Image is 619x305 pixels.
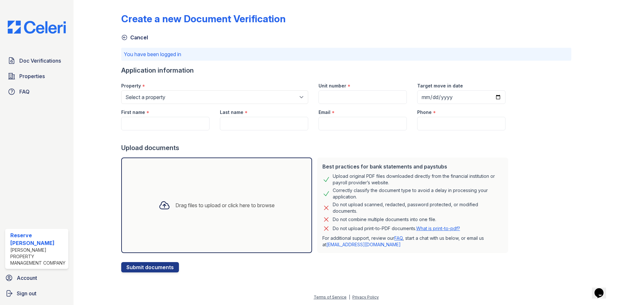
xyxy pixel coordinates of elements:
div: Upload documents [121,143,511,152]
a: [EMAIL_ADDRESS][DOMAIN_NAME] [326,242,401,247]
a: FAQ [394,235,403,241]
iframe: chat widget [592,279,613,299]
a: Account [3,271,71,284]
a: Terms of Service [314,295,347,300]
label: Property [121,83,141,89]
div: Upload original PDF files downloaded directly from the financial institution or payroll provider’... [333,173,503,186]
span: Sign out [17,290,36,297]
a: Properties [5,70,68,83]
div: Do not combine multiple documents into one file. [333,216,436,223]
label: First name [121,109,145,116]
p: Do not upload print-to-PDF documents. [333,225,460,232]
div: Reserve [PERSON_NAME] [10,231,66,247]
a: FAQ [5,85,68,98]
div: Application information [121,66,511,75]
div: | [349,295,350,300]
span: Account [17,274,37,282]
span: FAQ [19,88,30,96]
label: Email [319,109,330,116]
a: What is print-to-pdf? [416,226,460,231]
a: Privacy Policy [352,295,379,300]
div: Create a new Document Verification [121,13,286,25]
div: Drag files to upload or click here to browse [175,201,275,209]
a: Cancel [121,34,148,41]
span: Doc Verifications [19,57,61,65]
div: Best practices for bank statements and paystubs [322,163,503,170]
span: Properties [19,72,45,80]
label: Unit number [319,83,346,89]
a: Doc Verifications [5,54,68,67]
label: Target move in date [417,83,463,89]
button: Submit documents [121,262,179,272]
label: Phone [417,109,432,116]
div: Correctly classify the document type to avoid a delay in processing your application. [333,187,503,200]
img: CE_Logo_Blue-a8612792a0a2168367f1c8372b55b34899dd931a85d93a1a3d3e32e68fde9ad4.png [3,21,71,34]
label: Last name [220,109,243,116]
div: [PERSON_NAME] Property Management Company [10,247,66,266]
p: For additional support, review our , start a chat with us below, or email us at [322,235,503,248]
p: You have been logged in [124,50,569,58]
div: Do not upload scanned, redacted, password protected, or modified documents. [333,201,503,214]
a: Sign out [3,287,71,300]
